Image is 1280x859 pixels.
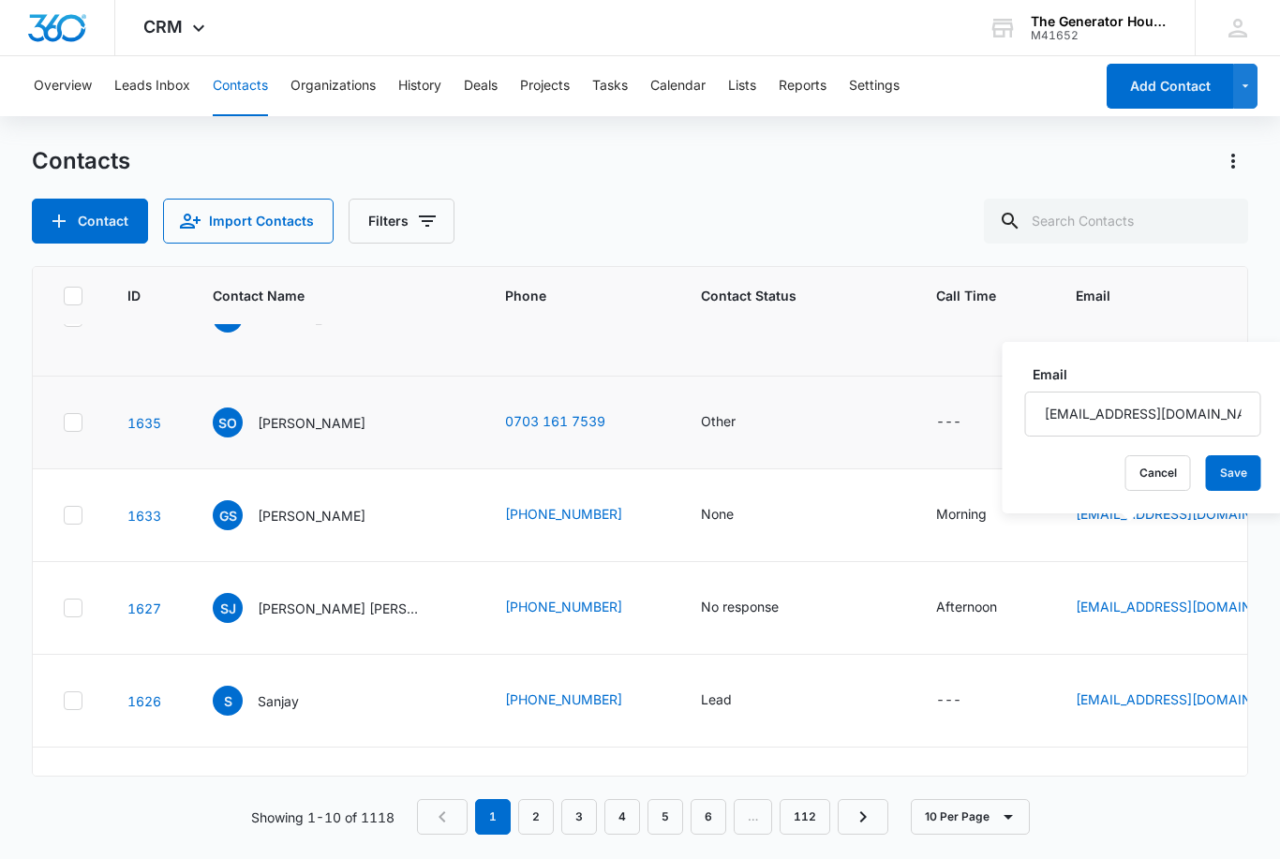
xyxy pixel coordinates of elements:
[936,689,995,712] div: Call Time - - Select to Edit Field
[505,411,639,434] div: Phone - +234 703 161 753 9 - Select to Edit Field
[258,691,299,711] p: Sanjay
[650,56,706,116] button: Calendar
[475,799,511,835] em: 1
[127,310,161,326] a: Navigate to contact details page for Sahil
[417,799,888,835] nav: Pagination
[32,147,130,175] h1: Contacts
[505,286,629,305] span: Phone
[464,56,498,116] button: Deals
[505,689,656,712] div: Phone - (600) 529-6856 - Select to Edit Field
[936,689,961,712] div: ---
[127,286,141,305] span: ID
[1125,455,1191,491] button: Cancel
[213,286,433,305] span: Contact Name
[1218,146,1248,176] button: Actions
[936,286,1031,305] span: Call Time
[838,799,888,835] a: Next Page
[1031,14,1168,29] div: account name
[505,597,656,619] div: Phone - +1 (318) 220-0904 - Select to Edit Field
[701,689,732,709] div: Lead
[701,411,769,434] div: Contact Status - Other - Select to Edit Field
[32,199,148,244] button: Add Contact
[258,506,365,526] p: [PERSON_NAME]
[1206,455,1261,491] button: Save
[127,693,161,709] a: Navigate to contact details page for Sanjay
[780,799,830,835] a: Page 112
[701,597,812,619] div: Contact Status - No response - Select to Edit Field
[163,199,334,244] button: Import Contacts
[505,597,622,616] a: [PHONE_NUMBER]
[779,56,826,116] button: Reports
[251,807,394,827] p: Showing 1-10 of 1118
[1076,504,1263,524] a: [EMAIL_ADDRESS][DOMAIN_NAME]
[518,799,554,835] a: Page 2
[213,686,333,716] div: Contact Name - Sanjay - Select to Edit Field
[1033,364,1269,384] label: Email
[258,599,426,618] p: [PERSON_NAME] [PERSON_NAME]
[213,593,243,623] span: SJ
[127,415,161,431] a: Navigate to contact details page for Steve OSHIKE
[701,689,766,712] div: Contact Status - Lead - Select to Edit Field
[114,56,190,116] button: Leads Inbox
[911,799,1030,835] button: 10 Per Page
[290,56,376,116] button: Organizations
[258,413,365,433] p: [PERSON_NAME]
[1107,64,1233,109] button: Add Contact
[1076,689,1263,709] a: [EMAIL_ADDRESS][DOMAIN_NAME]
[691,799,726,835] a: Page 6
[213,407,243,437] span: SO
[1025,392,1261,437] input: Email
[505,411,605,431] a: 0703 161 7539
[592,56,628,116] button: Tasks
[701,597,779,616] div: No response
[936,504,1020,526] div: Call Time - Morning - Select to Edit Field
[505,504,656,526] div: Phone - +1 (318) 347-0240 - Select to Edit Field
[1076,597,1263,616] a: [EMAIL_ADDRESS][DOMAIN_NAME]
[936,504,987,524] div: Morning
[849,56,900,116] button: Settings
[34,56,92,116] button: Overview
[520,56,570,116] button: Projects
[701,411,736,431] div: Other
[213,500,243,530] span: GS
[143,17,183,37] span: CRM
[561,799,597,835] a: Page 3
[647,799,683,835] a: Page 5
[127,508,161,524] a: Navigate to contact details page for Giselle Southerland
[701,504,734,524] div: None
[213,407,399,437] div: Contact Name - Steve OSHIKE - Select to Edit Field
[1076,286,1270,305] span: Email
[984,199,1248,244] input: Search Contacts
[701,286,864,305] span: Contact Status
[349,199,454,244] button: Filters
[213,686,243,716] span: S
[728,56,756,116] button: Lists
[1031,29,1168,42] div: account id
[701,504,767,526] div: Contact Status - None - Select to Edit Field
[936,597,997,616] div: Afternoon
[398,56,441,116] button: History
[213,56,268,116] button: Contacts
[936,597,1031,619] div: Call Time - Afternoon - Select to Edit Field
[213,593,460,623] div: Contact Name - Sarah Jane - Select to Edit Field
[505,504,622,524] a: [PHONE_NUMBER]
[604,799,640,835] a: Page 4
[213,500,399,530] div: Contact Name - Giselle Southerland - Select to Edit Field
[505,689,622,709] a: [PHONE_NUMBER]
[127,600,161,616] a: Navigate to contact details page for Sarah Jane
[936,411,995,434] div: Call Time - - Select to Edit Field
[936,411,961,434] div: ---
